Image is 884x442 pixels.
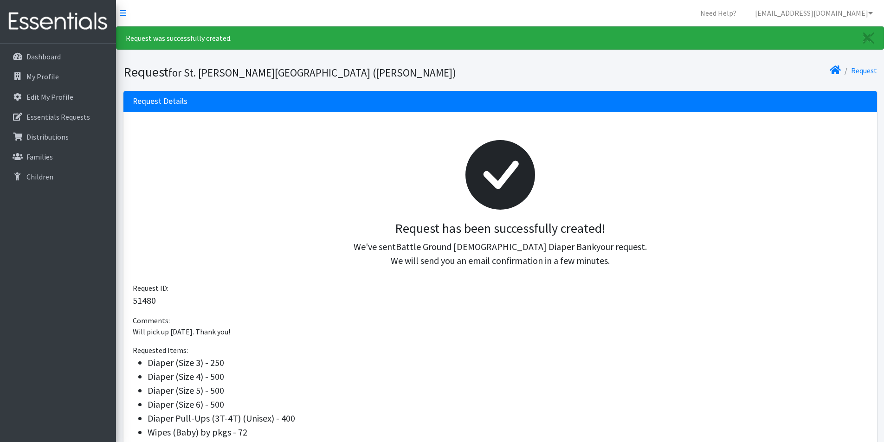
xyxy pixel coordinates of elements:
[140,240,860,268] p: We've sent your request. We will send you an email confirmation in a few minutes.
[4,128,112,146] a: Distributions
[26,172,53,181] p: Children
[693,4,744,22] a: Need Help?
[26,72,59,81] p: My Profile
[4,67,112,86] a: My Profile
[396,241,596,252] span: Battle Ground [DEMOGRAPHIC_DATA] Diaper Bank
[116,26,884,50] div: Request was successfully created.
[4,6,112,37] img: HumanEssentials
[148,425,868,439] li: Wipes (Baby) by pkgs - 72
[168,66,456,79] small: for St. [PERSON_NAME][GEOGRAPHIC_DATA] ([PERSON_NAME])
[748,4,880,22] a: [EMAIL_ADDRESS][DOMAIN_NAME]
[26,92,73,102] p: Edit My Profile
[148,411,868,425] li: Diaper Pull-Ups (3T-4T) (Unisex) - 400
[148,356,868,370] li: Diaper (Size 3) - 250
[140,221,860,237] h3: Request has been successfully created!
[4,147,112,166] a: Families
[148,370,868,384] li: Diaper (Size 4) - 500
[148,397,868,411] li: Diaper (Size 6) - 500
[26,112,90,122] p: Essentials Requests
[26,132,69,141] p: Distributions
[133,326,868,337] p: Will pick up [DATE]. Thank you!
[133,283,168,293] span: Request ID:
[4,167,112,186] a: Children
[26,152,53,161] p: Families
[133,316,170,325] span: Comments:
[148,384,868,397] li: Diaper (Size 5) - 500
[133,294,868,307] p: 51480
[854,27,884,49] a: Close
[133,96,187,106] h3: Request Details
[4,47,112,66] a: Dashboard
[4,108,112,126] a: Essentials Requests
[4,88,112,106] a: Edit My Profile
[26,52,61,61] p: Dashboard
[133,346,188,355] span: Requested Items:
[851,66,877,75] a: Request
[123,64,497,80] h1: Request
